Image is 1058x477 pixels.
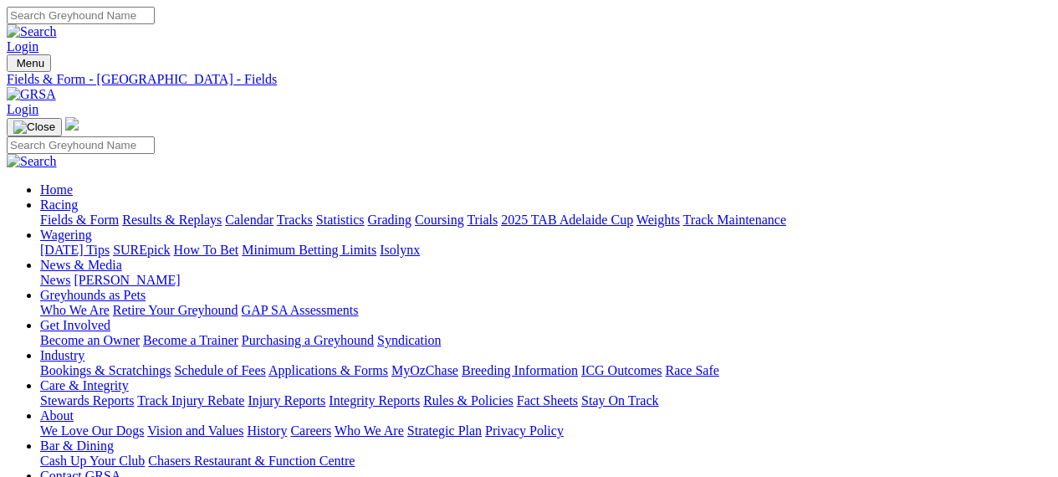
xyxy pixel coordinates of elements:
a: History [247,423,287,438]
a: Bookings & Scratchings [40,363,171,377]
a: Stay On Track [581,393,658,408]
a: [PERSON_NAME] [74,273,180,287]
a: Login [7,102,38,116]
a: Weights [636,213,680,227]
a: Greyhounds as Pets [40,288,146,302]
a: Trials [467,213,498,227]
a: Chasers Restaurant & Function Centre [148,454,355,468]
a: Vision and Values [147,423,243,438]
a: Fields & Form - [GEOGRAPHIC_DATA] - Fields [7,72,1051,87]
div: About [40,423,1051,439]
div: Care & Integrity [40,393,1051,408]
a: Cash Up Your Club [40,454,145,468]
input: Search [7,136,155,154]
a: Fact Sheets [517,393,578,408]
a: Wagering [40,228,92,242]
img: logo-grsa-white.png [65,117,79,131]
div: Industry [40,363,1051,378]
a: Bar & Dining [40,439,114,453]
a: Integrity Reports [329,393,420,408]
input: Search [7,7,155,24]
a: Schedule of Fees [174,363,265,377]
a: Strategic Plan [407,423,482,438]
div: Greyhounds as Pets [40,303,1051,318]
a: News & Media [40,258,122,272]
button: Toggle navigation [7,54,51,72]
a: Track Maintenance [683,213,786,227]
a: We Love Our Dogs [40,423,144,438]
a: 2025 TAB Adelaide Cup [501,213,633,227]
img: GRSA [7,87,56,102]
img: Search [7,154,57,169]
a: Coursing [415,213,464,227]
a: Rules & Policies [423,393,514,408]
a: Purchasing a Greyhound [242,333,374,347]
a: Who We Are [40,303,110,317]
a: Applications & Forms [268,363,388,377]
a: Become an Owner [40,333,140,347]
a: Race Safe [665,363,718,377]
a: Home [40,182,73,197]
a: Statistics [316,213,365,227]
a: Industry [40,348,84,362]
div: Get Involved [40,333,1051,348]
a: Login [7,39,38,54]
a: Privacy Policy [485,423,564,438]
a: ICG Outcomes [581,363,662,377]
a: Racing [40,197,78,212]
a: Become a Trainer [143,333,238,347]
a: MyOzChase [391,363,458,377]
a: Get Involved [40,318,110,332]
span: Menu [17,57,44,69]
div: Racing [40,213,1051,228]
button: Toggle navigation [7,118,62,136]
a: Isolynx [380,243,420,257]
a: Syndication [377,333,441,347]
a: Track Injury Rebate [137,393,244,408]
a: About [40,408,74,423]
a: Who We Are [335,423,404,438]
a: Retire Your Greyhound [113,303,238,317]
a: News [40,273,70,287]
a: Injury Reports [248,393,325,408]
img: Close [13,121,55,134]
div: Bar & Dining [40,454,1051,469]
a: Careers [290,423,331,438]
a: Fields & Form [40,213,119,227]
a: Care & Integrity [40,378,129,392]
a: [DATE] Tips [40,243,110,257]
a: How To Bet [174,243,239,257]
a: Minimum Betting Limits [242,243,376,257]
div: News & Media [40,273,1051,288]
a: Calendar [225,213,273,227]
a: SUREpick [113,243,170,257]
a: Grading [368,213,411,227]
a: Breeding Information [462,363,578,377]
a: GAP SA Assessments [242,303,359,317]
img: Search [7,24,57,39]
a: Results & Replays [122,213,222,227]
div: Wagering [40,243,1051,258]
a: Tracks [277,213,313,227]
a: Stewards Reports [40,393,134,408]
